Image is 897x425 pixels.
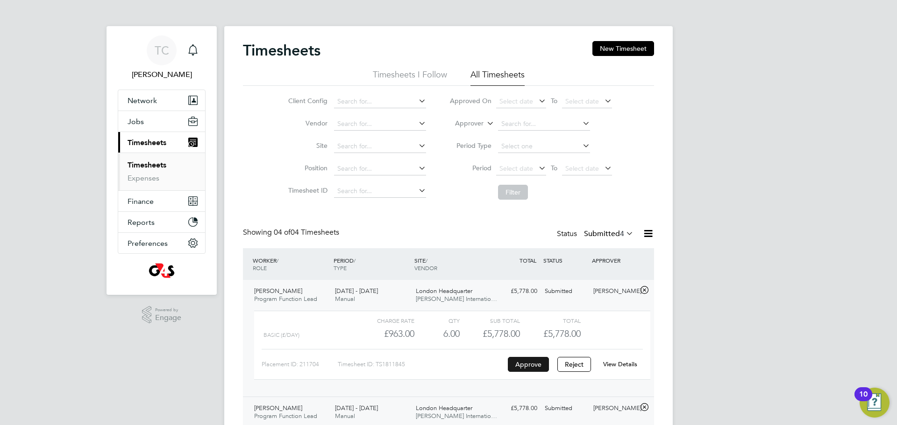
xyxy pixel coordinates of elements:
[414,264,437,272] span: VENDOR
[274,228,339,237] span: 04 Timesheets
[155,44,169,56] span: TC
[335,295,355,303] span: Manual
[155,306,181,314] span: Powered by
[118,153,205,190] div: Timesheets
[354,315,414,326] div: Charge rate
[426,257,427,264] span: /
[470,69,525,86] li: All Timesheets
[590,401,638,416] div: [PERSON_NAME]
[142,306,182,324] a: Powered byEngage
[416,295,497,303] span: [PERSON_NAME] Internatio…
[118,90,205,111] button: Network
[334,140,426,153] input: Search for...
[285,97,327,105] label: Client Config
[414,315,460,326] div: QTY
[860,388,890,418] button: Open Resource Center, 10 new notifications
[118,212,205,232] button: Reports
[243,228,341,237] div: Showing
[543,328,581,339] span: £5,778.00
[620,229,624,238] span: 4
[498,140,590,153] input: Select one
[128,174,159,182] a: Expenses
[449,164,491,172] label: Period
[334,185,426,198] input: Search for...
[584,229,634,238] label: Submitted
[557,228,635,241] div: Status
[508,357,549,372] button: Approve
[412,252,493,276] div: SITE
[149,263,174,278] img: g4s1-logo-retina.png
[254,412,317,420] span: Program Function Lead
[335,404,378,412] span: [DATE] - [DATE]
[548,95,560,107] span: To
[254,295,317,303] span: Program Function Lead
[499,164,533,173] span: Select date
[335,412,355,420] span: Manual
[331,252,412,276] div: PERIOD
[557,357,591,372] button: Reject
[373,69,447,86] li: Timesheets I Follow
[334,162,426,175] input: Search for...
[548,162,560,174] span: To
[520,257,536,264] span: TOTAL
[118,233,205,253] button: Preferences
[155,314,181,322] span: Engage
[262,357,338,372] div: Placement ID: 211704
[414,326,460,341] div: 6.00
[859,394,868,406] div: 10
[565,164,599,173] span: Select date
[128,160,166,169] a: Timesheets
[253,264,267,272] span: ROLE
[285,164,327,172] label: Position
[334,118,426,131] input: Search for...
[128,96,157,105] span: Network
[590,284,638,299] div: [PERSON_NAME]
[335,287,378,295] span: [DATE] - [DATE]
[492,284,541,299] div: £5,778.00
[285,186,327,195] label: Timesheet ID
[499,97,533,105] span: Select date
[128,239,168,248] span: Preferences
[460,326,520,341] div: £5,778.00
[128,218,155,227] span: Reports
[277,257,278,264] span: /
[118,191,205,211] button: Finance
[565,97,599,105] span: Select date
[541,401,590,416] div: Submitted
[128,117,144,126] span: Jobs
[603,360,637,368] a: View Details
[285,141,327,150] label: Site
[416,287,472,295] span: London Headquarter
[460,315,520,326] div: Sub Total
[243,41,320,60] h2: Timesheets
[498,185,528,200] button: Filter
[590,252,638,269] div: APPROVER
[118,263,206,278] a: Go to home page
[520,315,580,326] div: Total
[492,401,541,416] div: £5,778.00
[449,97,491,105] label: Approved On
[354,257,356,264] span: /
[338,357,505,372] div: Timesheet ID: TS1811845
[263,332,299,338] span: Basic (£/day)
[285,119,327,127] label: Vendor
[541,284,590,299] div: Submitted
[592,41,654,56] button: New Timesheet
[118,111,205,132] button: Jobs
[541,252,590,269] div: STATUS
[254,404,302,412] span: [PERSON_NAME]
[128,138,166,147] span: Timesheets
[107,26,217,295] nav: Main navigation
[254,287,302,295] span: [PERSON_NAME]
[441,119,484,128] label: Approver
[334,95,426,108] input: Search for...
[118,35,206,80] a: TC[PERSON_NAME]
[334,264,347,272] span: TYPE
[449,141,491,150] label: Period Type
[416,404,472,412] span: London Headquarter
[274,228,291,237] span: 04 of
[416,412,497,420] span: [PERSON_NAME] Internatio…
[498,118,590,131] input: Search for...
[250,252,331,276] div: WORKER
[128,197,154,206] span: Finance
